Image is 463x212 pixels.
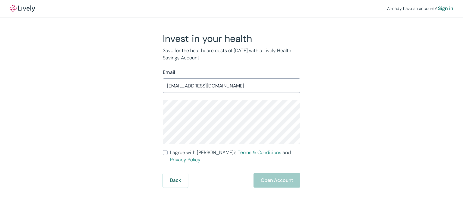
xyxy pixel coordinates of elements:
[163,69,175,76] label: Email
[438,5,453,12] a: Sign in
[163,173,188,188] button: Back
[387,5,453,12] div: Already have an account?
[163,47,300,62] p: Save for the healthcare costs of [DATE] with a Lively Health Savings Account
[238,149,281,156] a: Terms & Conditions
[163,33,300,45] h2: Invest in your health
[10,5,35,12] img: Lively
[170,157,200,163] a: Privacy Policy
[10,5,35,12] a: LivelyLively
[170,149,300,163] span: I agree with [PERSON_NAME]’s and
